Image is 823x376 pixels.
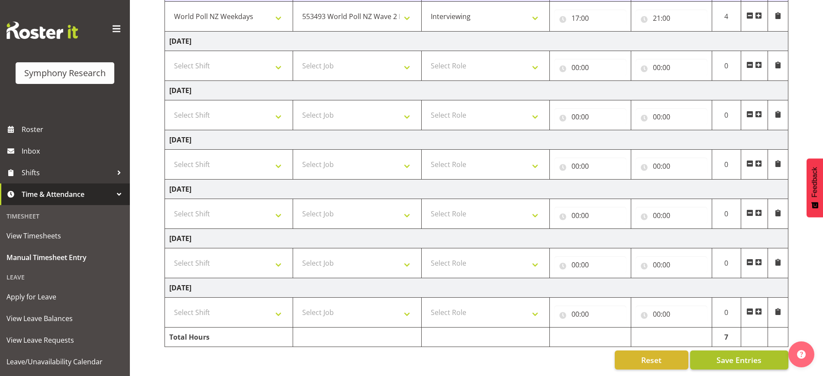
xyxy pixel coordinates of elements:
[165,278,788,298] td: [DATE]
[2,268,128,286] div: Leave
[641,354,662,366] span: Reset
[554,10,626,27] input: Click to select...
[636,256,707,273] input: Click to select...
[554,108,626,125] input: Click to select...
[690,350,788,370] button: Save Entries
[712,248,741,278] td: 0
[712,100,741,130] td: 0
[6,334,123,347] span: View Leave Requests
[6,229,123,242] span: View Timesheets
[2,286,128,308] a: Apply for Leave
[554,157,626,175] input: Click to select...
[22,166,113,179] span: Shifts
[2,351,128,373] a: Leave/Unavailability Calendar
[712,150,741,180] td: 0
[712,51,741,81] td: 0
[2,225,128,247] a: View Timesheets
[165,180,788,199] td: [DATE]
[554,256,626,273] input: Click to select...
[22,188,113,201] span: Time & Attendance
[165,81,788,100] td: [DATE]
[165,130,788,150] td: [DATE]
[6,251,123,264] span: Manual Timesheet Entry
[6,22,78,39] img: Rosterit website logo
[807,158,823,217] button: Feedback - Show survey
[554,207,626,224] input: Click to select...
[22,145,126,157] span: Inbox
[2,329,128,351] a: View Leave Requests
[22,123,126,136] span: Roster
[811,167,819,197] span: Feedback
[712,199,741,229] td: 0
[2,247,128,268] a: Manual Timesheet Entry
[165,328,293,347] td: Total Hours
[797,350,806,359] img: help-xxl-2.png
[636,207,707,224] input: Click to select...
[2,207,128,225] div: Timesheet
[554,305,626,323] input: Click to select...
[712,328,741,347] td: 7
[712,2,741,32] td: 4
[712,298,741,328] td: 0
[636,10,707,27] input: Click to select...
[636,157,707,175] input: Click to select...
[615,350,688,370] button: Reset
[636,305,707,323] input: Click to select...
[165,229,788,248] td: [DATE]
[6,355,123,368] span: Leave/Unavailability Calendar
[6,312,123,325] span: View Leave Balances
[2,308,128,329] a: View Leave Balances
[554,59,626,76] input: Click to select...
[6,290,123,303] span: Apply for Leave
[165,32,788,51] td: [DATE]
[636,108,707,125] input: Click to select...
[716,354,762,366] span: Save Entries
[636,59,707,76] input: Click to select...
[24,67,106,80] div: Symphony Research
